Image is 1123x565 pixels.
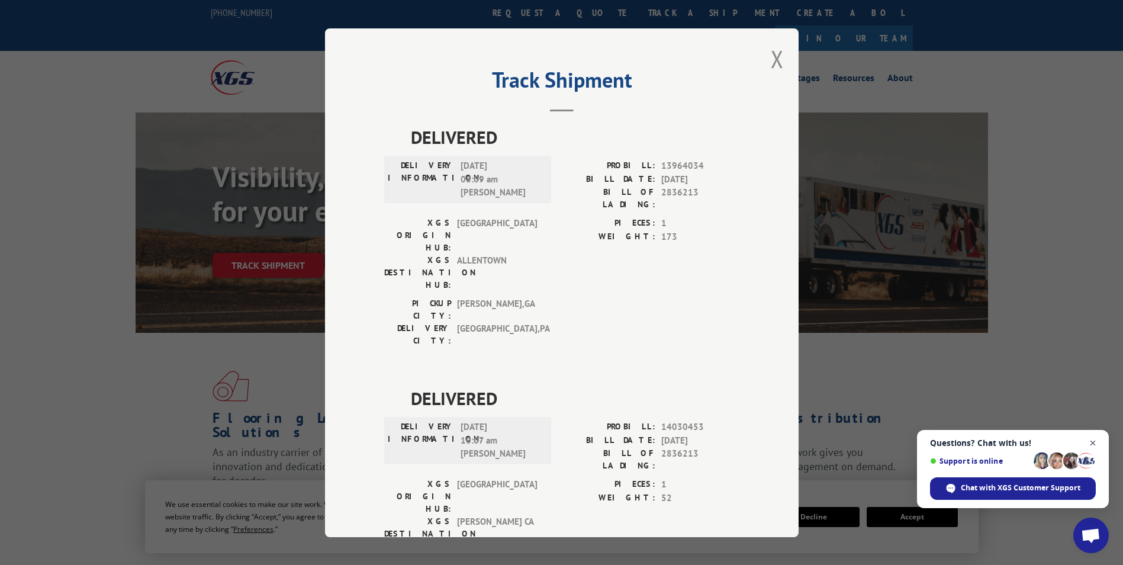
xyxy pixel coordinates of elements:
span: [GEOGRAPHIC_DATA] , PA [457,322,537,347]
span: Chat with XGS Customer Support [961,483,1080,493]
span: [PERSON_NAME] CA [457,515,537,553]
span: 13964034 [661,159,739,173]
span: Questions? Chat with us! [930,438,1096,448]
span: DELIVERED [411,385,739,412]
span: 2836213 [661,447,739,472]
span: 52 [661,491,739,505]
label: BILL OF LADING: [562,447,655,472]
span: [DATE] 08:09 am [PERSON_NAME] [461,159,540,200]
label: PIECES: [562,478,655,492]
label: BILL OF LADING: [562,186,655,211]
span: 173 [661,230,739,243]
span: 1 [661,217,739,230]
label: DELIVERY INFORMATION: [388,159,455,200]
span: 1 [661,478,739,492]
label: PIECES: [562,217,655,230]
span: [DATE] [661,172,739,186]
span: 14030453 [661,420,739,434]
span: Chat with XGS Customer Support [930,477,1096,500]
span: ALLENTOWN [457,254,537,291]
label: XGS ORIGIN HUB: [384,478,451,515]
label: PICKUP CITY: [384,297,451,322]
label: XGS ORIGIN HUB: [384,217,451,254]
span: [DATE] 10:07 am [PERSON_NAME] [461,420,540,461]
label: XGS DESTINATION HUB: [384,515,451,553]
a: Open chat [1073,518,1109,553]
button: Close modal [771,43,784,75]
label: XGS DESTINATION HUB: [384,254,451,291]
span: [GEOGRAPHIC_DATA] [457,478,537,515]
label: BILL DATE: [562,172,655,186]
label: DELIVERY INFORMATION: [388,420,455,461]
span: [GEOGRAPHIC_DATA] [457,217,537,254]
label: BILL DATE: [562,434,655,447]
label: WEIGHT: [562,491,655,505]
h2: Track Shipment [384,72,739,94]
span: 2836213 [661,186,739,211]
label: WEIGHT: [562,230,655,243]
label: DELIVERY CITY: [384,322,451,347]
span: Support is online [930,457,1029,466]
span: DELIVERED [411,124,739,150]
span: [DATE] [661,434,739,447]
span: [PERSON_NAME] , GA [457,297,537,322]
label: PROBILL: [562,159,655,173]
label: PROBILL: [562,420,655,434]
